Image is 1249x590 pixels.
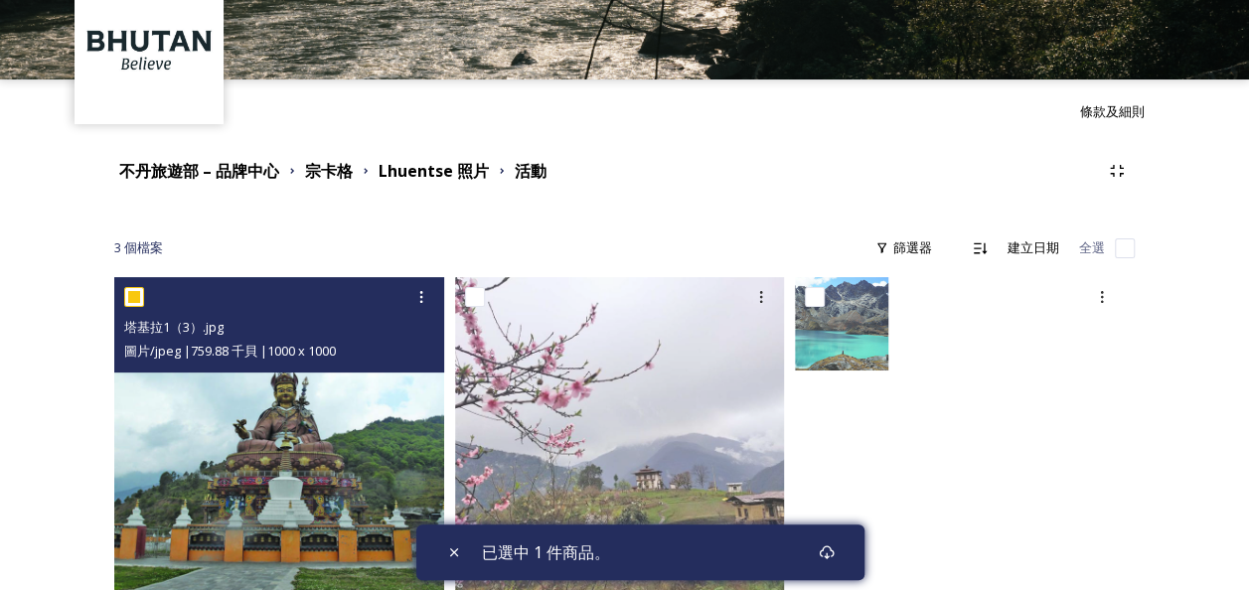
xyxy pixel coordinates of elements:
[379,160,489,182] strong: Lhuentse 照片
[305,160,353,182] strong: 宗卡格
[1080,99,1174,123] a: 條款及細則
[998,228,1069,267] div: 建立日期
[114,238,163,257] span: 3 個檔案
[482,540,610,564] span: 已選中 1 件商品。
[1080,102,1145,120] span: 條款及細則
[124,342,336,360] span: 圖片/jpeg |759.88 千貝 |1000 x 1000
[515,160,546,182] strong: 活動
[119,160,279,182] strong: 不丹旅遊部 – 品牌中心
[893,238,932,257] font: 篩選器
[124,318,224,336] span: 塔基拉1（3）.jpg
[1079,238,1105,257] span: 全選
